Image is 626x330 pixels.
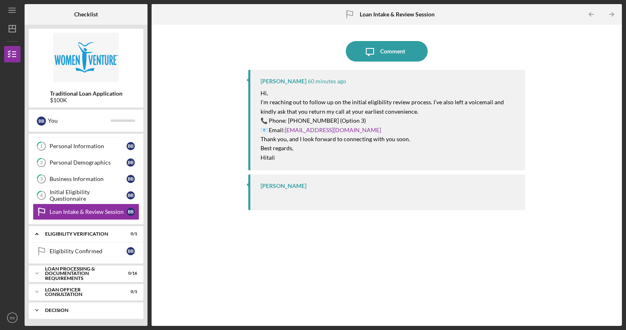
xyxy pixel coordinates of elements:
b: Traditional Loan Application [50,90,122,97]
img: Product logo [29,33,143,82]
a: 3Business InformationBB [33,171,139,187]
time: 2025-08-13 17:18 [308,78,346,85]
div: Decision [45,308,133,313]
text: BB [10,316,15,320]
div: B B [127,208,135,216]
b: Checklist [74,11,98,18]
div: Loan Intake & Review Session [50,209,127,215]
a: Eligibility ConfirmedBB [33,243,139,259]
a: [EMAIL_ADDRESS][DOMAIN_NAME] [285,126,381,133]
mark: Hi, [261,89,268,96]
div: [PERSON_NAME] [261,78,306,85]
div: B B [127,142,135,150]
div: B B [127,191,135,199]
div: B B [127,247,135,255]
tspan: 4 [40,193,43,198]
div: 0 / 16 [122,271,137,276]
div: Business Information [50,176,127,182]
mark: Best regards, Hitali [261,144,293,160]
div: B B [127,175,135,183]
div: Personal Information [50,143,127,149]
b: Loan Intake & Review Session [360,11,435,18]
div: 0 / 1 [122,289,137,294]
div: B B [127,158,135,167]
div: $100K [50,97,122,103]
tspan: 2 [40,160,43,165]
tspan: 3 [40,176,43,182]
a: Loan Intake & Review SessionBB [33,204,139,220]
div: B B [37,117,46,126]
div: Eligibility Confirmed [50,248,127,254]
mark: Thank you, and I look forward to connecting with you soon. [261,135,410,142]
div: Loan Processing & Documentation Requirements [45,266,117,281]
div: 0 / 1 [122,231,137,236]
div: Loan Officer Consultation [45,287,117,297]
div: Comment [380,41,405,62]
button: Comment [346,41,428,62]
div: You [48,114,111,128]
a: 2Personal DemographicsBB [33,154,139,171]
div: [PERSON_NAME] [261,183,306,189]
div: Personal Demographics [50,159,127,166]
tspan: 1 [40,144,43,149]
a: 4Initial Eligibility QuestionnaireBB [33,187,139,204]
mark: 📞 Phone: [PHONE_NUMBER] (Option 3) 📧 Email: [261,117,366,133]
button: BB [4,309,20,326]
mark: I'm reaching out to follow up on the initial eligibility review process. I’ve also left a voicema... [261,99,505,115]
a: 1Personal InformationBB [33,138,139,154]
div: Initial Eligibility Questionnaire [50,189,127,202]
div: Eligibility Verification [45,231,117,236]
